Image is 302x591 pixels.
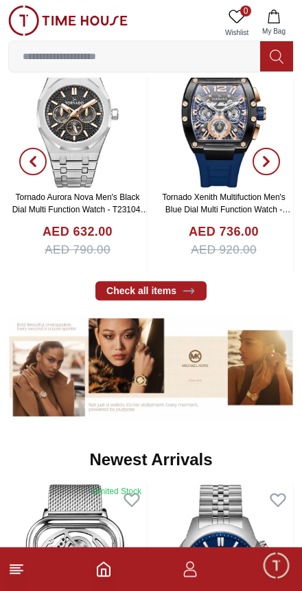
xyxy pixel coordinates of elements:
[89,449,212,471] h2: Newest Arrivals
[254,5,294,41] button: My Bag
[8,5,128,36] img: ...
[220,27,254,38] span: Wishlist
[12,192,149,227] a: Tornado Aurora Nova Men's Black Dial Multi Function Watch - T23104-SBSBK
[189,223,259,241] h4: AED 736.00
[162,192,290,227] a: Tornado Xenith Multifuction Men's Blue Dial Multi Function Watch - T23105-BSNNK
[240,5,251,16] span: 0
[45,241,111,259] span: AED 790.00
[8,314,294,421] img: ...
[43,223,113,241] h4: AED 632.00
[95,281,207,300] a: Check all items
[262,550,292,581] div: Chat Widget
[257,26,291,36] span: My Bag
[154,50,293,188] img: Tornado Xenith Multifuction Men's Blue Dial Multi Function Watch - T23105-BSNNK
[92,486,141,497] div: Limited Stock
[191,241,257,259] span: AED 920.00
[95,561,112,577] a: Home
[8,50,147,188] img: Tornado Aurora Nova Men's Black Dial Multi Function Watch - T23104-SBSBK
[220,5,254,41] a: 0Wishlist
